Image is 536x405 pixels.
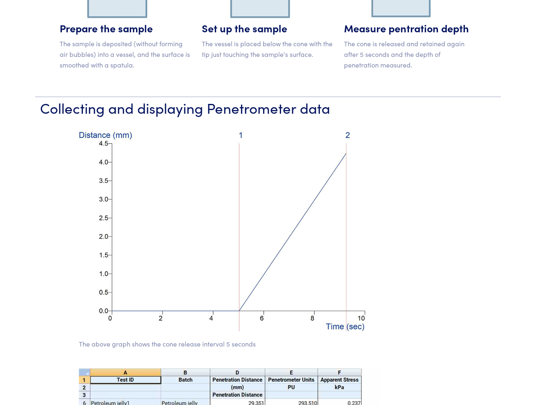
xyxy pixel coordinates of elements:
p: The sample is deposited (without forming air bubbles) into a vessel, and the surface is smoothed ... [60,38,192,70]
img: typical-graph-penetrometer.jpg [79,130,380,332]
h5: Prepare the sample [60,21,192,35]
h5: Set up the sample [202,21,334,35]
p: The vessel is placed below the cone with the tip just touching the sample's surface. [202,38,334,59]
p: The cone is released and retained again after 5 seconds and the depth of penetration measured. [344,38,476,70]
h5: Measure pentration depth [344,21,476,35]
p: The above graph shows the cone release interval 5 seconds [79,339,380,349]
h3: Collecting and displaying Penetrometer data [40,97,496,117]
